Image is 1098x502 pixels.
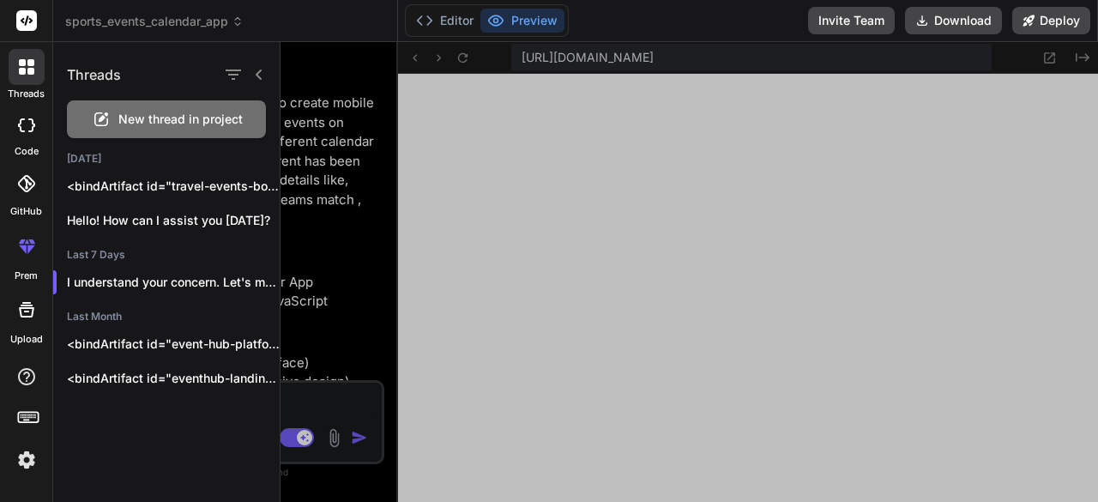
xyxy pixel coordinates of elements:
label: prem [15,269,38,283]
span: sports_events_calendar_app [65,13,244,30]
img: settings [12,445,41,475]
h2: Last 7 Days [53,248,280,262]
button: Preview [480,9,564,33]
button: Editor [409,9,480,33]
button: Download [905,7,1002,34]
label: threads [8,87,45,101]
h2: [DATE] [53,152,280,166]
h1: Threads [67,64,121,85]
label: GitHub [10,204,42,219]
p: Hello! How can I assist you [DATE]? [67,212,280,229]
span: New thread in project [118,111,243,128]
p: <bindArtifact id="eventhub-landing" title="EventHub - Multi-Event Registration Platform">... [67,370,280,387]
p: I understand your concern. Let's modify the... [67,274,280,291]
label: code [15,144,39,159]
p: <bindArtifact id="event-hub-platform" title="Event Hub - Multi-Event Registration... [67,336,280,353]
h2: Last Month [53,310,280,324]
button: Deploy [1012,7,1090,34]
p: <bindArtifact id="travel-events-booking-platform" title="Travel & Events Booking Platform">... [67,178,280,195]
button: Invite Team [808,7,895,34]
label: Upload [10,332,43,347]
